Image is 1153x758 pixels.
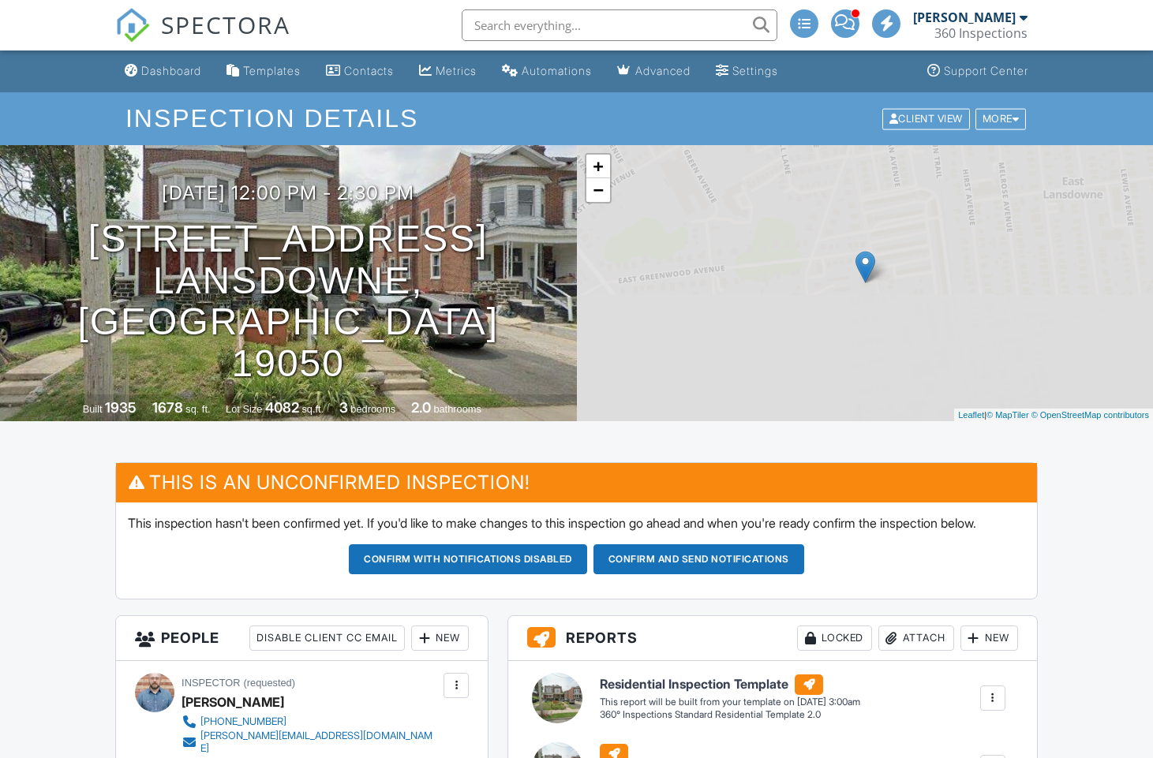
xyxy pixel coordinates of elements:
[25,218,552,385] h1: [STREET_ADDRESS] Lansdowne, [GEOGRAPHIC_DATA] 19050
[611,57,697,86] a: Advanced
[411,625,469,651] div: New
[115,21,290,54] a: SPECTORA
[986,410,1029,420] a: © MapTiler
[508,616,1037,661] h3: Reports
[954,409,1153,422] div: |
[944,64,1028,77] div: Support Center
[913,9,1016,25] div: [PERSON_NAME]
[344,64,394,77] div: Contacts
[436,64,477,77] div: Metrics
[161,8,290,41] span: SPECTORA
[141,64,201,77] div: Dashboard
[1031,410,1149,420] a: © OpenStreetMap contributors
[349,544,587,574] button: Confirm with notifications disabled
[226,403,262,415] span: Lot Size
[116,616,488,661] h3: People
[522,64,592,77] div: Automations
[878,625,954,651] div: Attach
[320,57,400,86] a: Contacts
[162,182,414,204] h3: [DATE] 12:00 pm - 2:30 pm
[182,714,440,730] a: [PHONE_NUMBER]
[635,64,691,77] div: Advanced
[593,544,804,574] button: Confirm and send notifications
[350,403,395,415] span: bedrooms
[185,403,210,415] span: sq. ft.
[881,112,974,124] a: Client View
[732,64,778,77] div: Settings
[301,403,324,415] span: sq.ft.
[128,514,1025,532] p: This inspection hasn't been confirmed yet. If you'd like to make changes to this inspection go ah...
[152,399,183,416] div: 1678
[960,625,1018,651] div: New
[600,708,860,722] div: 360° Inspections Standard Residential Template 2.0
[182,730,440,755] a: [PERSON_NAME][EMAIL_ADDRESS][DOMAIN_NAME]
[220,57,307,86] a: Templates
[244,677,295,689] span: (requested)
[118,57,208,86] a: Dashboard
[200,730,440,755] div: [PERSON_NAME][EMAIL_ADDRESS][DOMAIN_NAME]
[586,155,610,178] a: Zoom in
[586,178,610,202] a: Zoom out
[921,57,1035,86] a: Support Center
[411,399,431,416] div: 2.0
[600,696,860,708] div: This report will be built from your template on [DATE] 3:00am
[600,674,860,695] h6: Residential Inspection Template
[115,8,150,43] img: The Best Home Inspection Software - Spectora
[496,57,598,86] a: Automations (Advanced)
[339,399,348,416] div: 3
[462,9,777,41] input: Search everything...
[709,57,784,86] a: Settings
[958,410,984,420] a: Leaflet
[243,64,301,77] div: Templates
[182,677,240,689] span: Inspector
[797,625,872,651] div: Locked
[125,105,1028,133] h1: Inspection Details
[975,108,1027,129] div: More
[433,403,481,415] span: bathrooms
[882,108,970,129] div: Client View
[83,403,103,415] span: Built
[413,57,483,86] a: Metrics
[249,625,405,651] div: Disable Client CC Email
[105,399,137,416] div: 1935
[934,25,1028,41] div: 360 Inspections
[116,463,1037,502] h3: This is an Unconfirmed Inspection!
[265,399,299,416] div: 4082
[182,690,284,714] div: [PERSON_NAME]
[200,715,286,728] div: [PHONE_NUMBER]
